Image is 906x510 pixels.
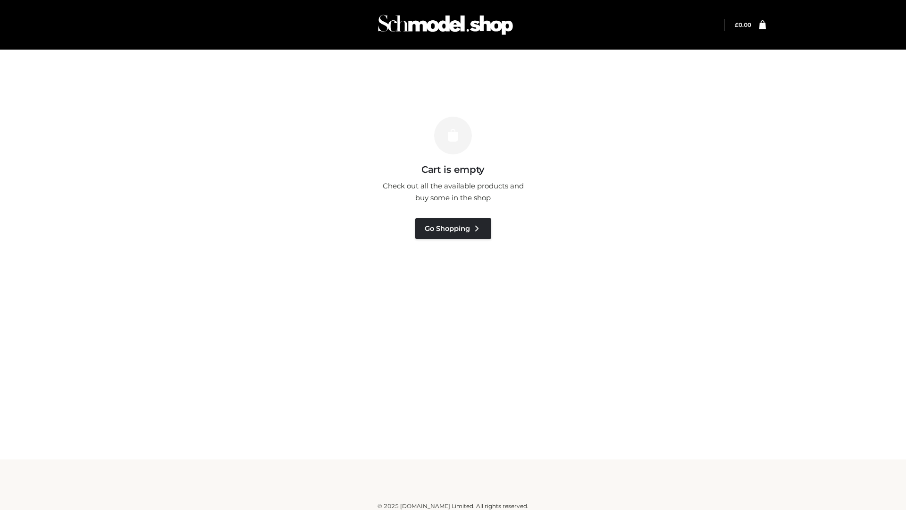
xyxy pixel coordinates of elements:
[735,21,751,28] bdi: 0.00
[415,218,491,239] a: Go Shopping
[161,164,745,175] h3: Cart is empty
[735,21,738,28] span: £
[377,180,528,204] p: Check out all the available products and buy some in the shop
[735,21,751,28] a: £0.00
[375,6,516,43] img: Schmodel Admin 964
